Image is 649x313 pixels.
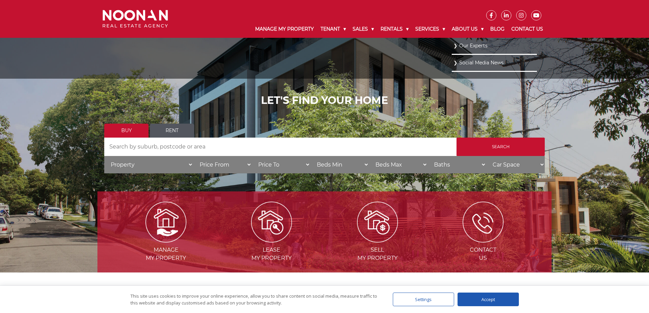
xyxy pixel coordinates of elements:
a: Manage My Property [252,20,317,38]
a: Tenant [317,20,349,38]
img: Manage my Property [145,202,186,242]
a: ICONS ContactUs [431,218,535,261]
div: This site uses cookies to improve your online experience, allow you to share content on social me... [130,293,379,306]
span: Sell my Property [325,246,430,262]
h1: LET'S FIND YOUR HOME [104,94,545,107]
img: ICONS [463,202,504,242]
a: Rentals [377,20,412,38]
a: Contact Us [508,20,546,38]
input: Search by suburb, postcode or area [104,138,457,156]
a: Manage my Property Managemy Property [114,218,218,261]
a: Lease my property Leasemy Property [219,218,324,261]
a: Our Experts [453,41,535,50]
span: Manage my Property [114,246,218,262]
a: Social Media News [453,58,535,67]
a: Blog [487,20,508,38]
img: Noonan Real Estate Agency [103,10,168,28]
img: Sell my property [357,202,398,242]
a: Sales [349,20,377,38]
a: Sell my property Sellmy Property [325,218,430,261]
a: Buy [104,124,149,138]
img: Lease my property [251,202,292,242]
a: About Us [448,20,487,38]
span: Lease my Property [219,246,324,262]
div: Settings [393,293,454,306]
input: Search [457,138,545,156]
div: Accept [458,293,519,306]
span: Contact Us [431,246,535,262]
a: Services [412,20,448,38]
a: Rent [150,124,194,138]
